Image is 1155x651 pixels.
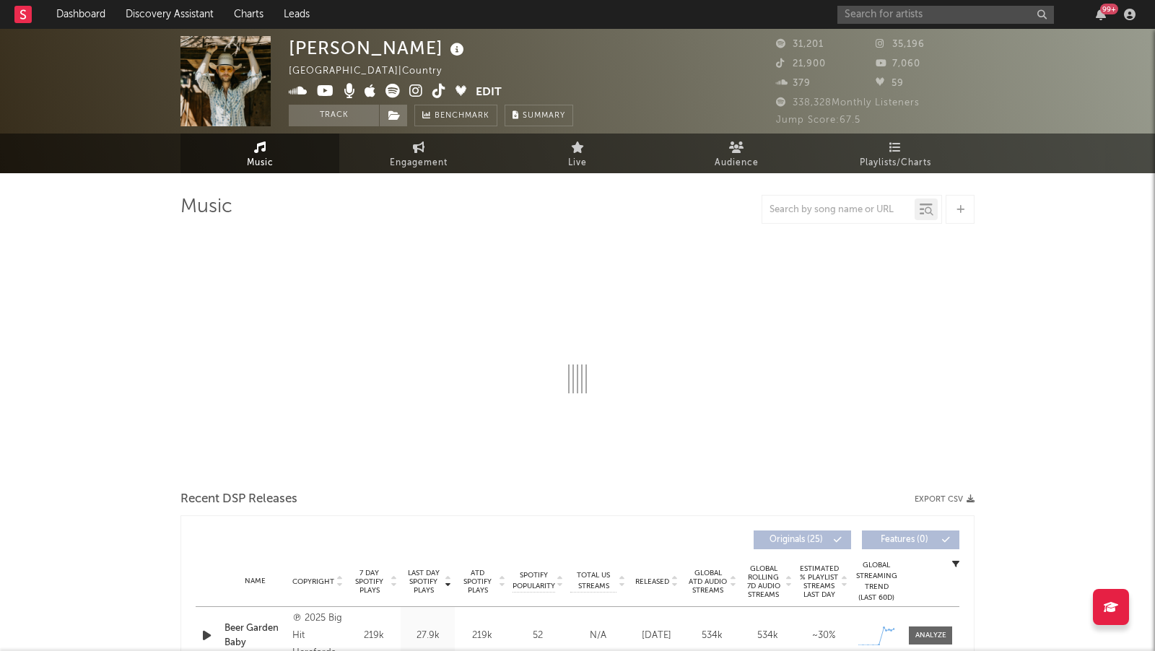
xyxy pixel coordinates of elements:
[225,621,285,650] a: Beer Garden Baby
[414,105,497,126] a: Benchmark
[225,576,285,587] div: Name
[632,629,681,643] div: [DATE]
[860,154,931,172] span: Playlists/Charts
[754,530,851,549] button: Originals(25)
[688,569,728,595] span: Global ATD Audio Streams
[289,36,468,60] div: [PERSON_NAME]
[339,134,498,173] a: Engagement
[816,134,975,173] a: Playlists/Charts
[458,629,505,643] div: 219k
[180,134,339,173] a: Music
[1100,4,1118,14] div: 99 +
[568,154,587,172] span: Live
[523,112,565,120] span: Summary
[688,629,736,643] div: 534k
[744,629,792,643] div: 534k
[350,629,397,643] div: 219k
[799,629,847,643] div: ~ 30 %
[876,40,925,49] span: 35,196
[1096,9,1106,20] button: 99+
[776,40,824,49] span: 31,201
[404,629,451,643] div: 27.9k
[513,570,555,592] span: Spotify Popularity
[404,569,443,595] span: Last Day Spotify Plays
[776,98,920,108] span: 338,328 Monthly Listeners
[435,108,489,125] span: Benchmark
[180,491,297,508] span: Recent DSP Releases
[855,560,898,603] div: Global Streaming Trend (Last 60D)
[776,59,826,69] span: 21,900
[876,59,920,69] span: 7,060
[763,536,829,544] span: Originals ( 25 )
[776,79,811,88] span: 379
[570,570,616,592] span: Total US Streams
[762,204,915,216] input: Search by song name or URL
[915,495,975,504] button: Export CSV
[289,63,458,80] div: [GEOGRAPHIC_DATA] | Country
[498,134,657,173] a: Live
[289,105,379,126] button: Track
[513,629,563,643] div: 52
[635,577,669,586] span: Released
[871,536,938,544] span: Features ( 0 )
[247,154,274,172] span: Music
[776,115,860,125] span: Jump Score: 67.5
[744,564,783,599] span: Global Rolling 7D Audio Streams
[837,6,1054,24] input: Search for artists
[476,84,502,102] button: Edit
[458,569,497,595] span: ATD Spotify Plays
[657,134,816,173] a: Audience
[570,629,625,643] div: N/A
[505,105,573,126] button: Summary
[799,564,839,599] span: Estimated % Playlist Streams Last Day
[715,154,759,172] span: Audience
[292,577,334,586] span: Copyright
[390,154,448,172] span: Engagement
[876,79,904,88] span: 59
[350,569,388,595] span: 7 Day Spotify Plays
[862,530,959,549] button: Features(0)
